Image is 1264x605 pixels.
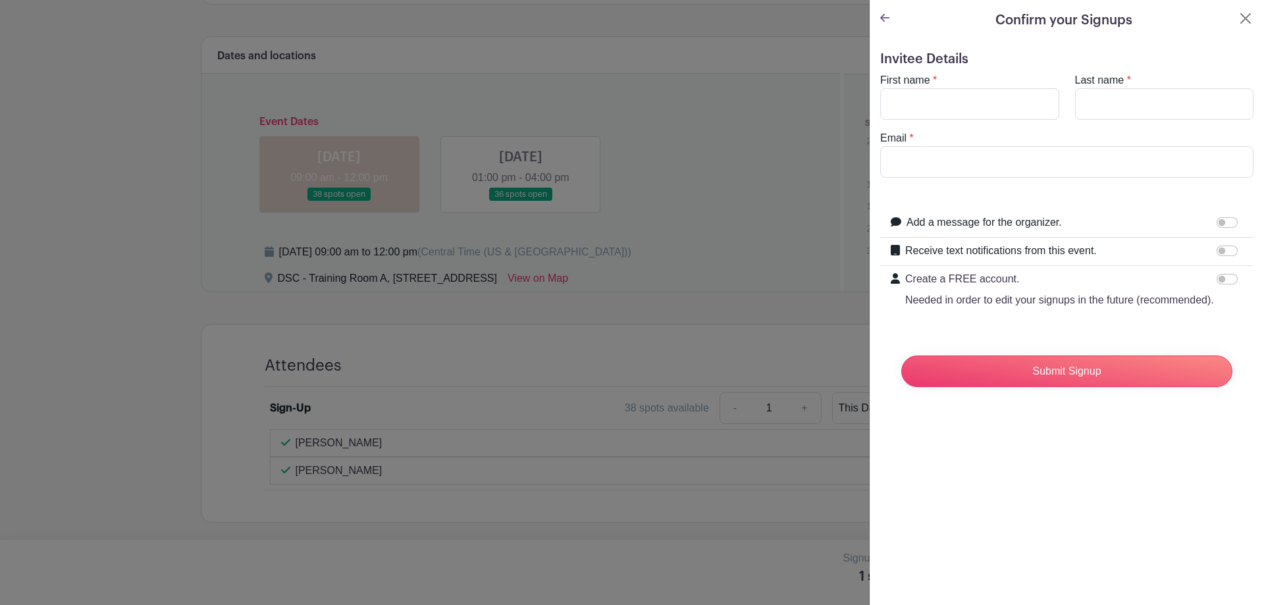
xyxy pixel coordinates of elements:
[905,292,1214,308] p: Needed in order to edit your signups in the future (recommended).
[880,51,1253,67] h5: Invitee Details
[880,130,907,146] label: Email
[907,215,1062,230] label: Add a message for the organizer.
[995,11,1132,30] h5: Confirm your Signups
[905,271,1214,287] p: Create a FREE account.
[905,243,1097,259] label: Receive text notifications from this event.
[901,355,1232,387] input: Submit Signup
[880,72,930,88] label: First name
[1075,72,1124,88] label: Last name
[1238,11,1253,26] button: Close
